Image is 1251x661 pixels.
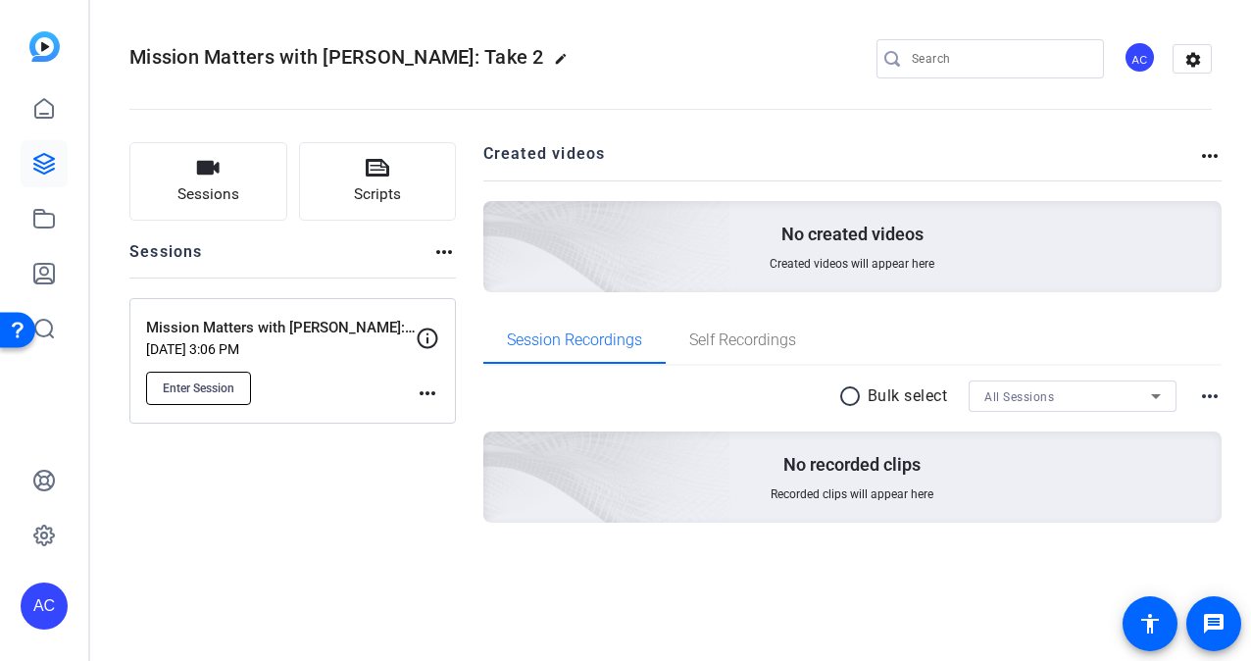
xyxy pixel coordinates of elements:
[1124,41,1158,76] ngx-avatar: Alennah Curran
[129,240,203,278] h2: Sessions
[554,52,577,76] mat-icon: edit
[1124,41,1156,74] div: AC
[483,142,1199,180] h2: Created videos
[146,372,251,405] button: Enter Session
[838,384,868,408] mat-icon: radio_button_unchecked
[984,390,1054,404] span: All Sessions
[689,332,796,348] span: Self Recordings
[129,45,544,69] span: Mission Matters with [PERSON_NAME]: Take 2
[146,341,416,357] p: [DATE] 3:06 PM
[1198,384,1222,408] mat-icon: more_horiz
[781,223,924,246] p: No created videos
[1174,45,1213,75] mat-icon: settings
[21,583,68,630] div: AC
[432,240,456,264] mat-icon: more_horiz
[771,486,933,502] span: Recorded clips will appear here
[163,381,234,396] span: Enter Session
[783,453,921,477] p: No recorded clips
[1198,144,1222,168] mat-icon: more_horiz
[770,256,934,272] span: Created videos will appear here
[868,384,948,408] p: Bulk select
[29,31,60,62] img: blue-gradient.svg
[1202,612,1226,636] mat-icon: message
[146,317,416,339] p: Mission Matters with [PERSON_NAME]: Take 2
[1138,612,1162,636] mat-icon: accessibility
[416,381,439,405] mat-icon: more_horiz
[264,7,731,432] img: Creted videos background
[354,183,401,206] span: Scripts
[129,142,287,221] button: Sessions
[177,183,239,206] span: Sessions
[507,332,642,348] span: Session Recordings
[912,47,1088,71] input: Search
[299,142,457,221] button: Scripts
